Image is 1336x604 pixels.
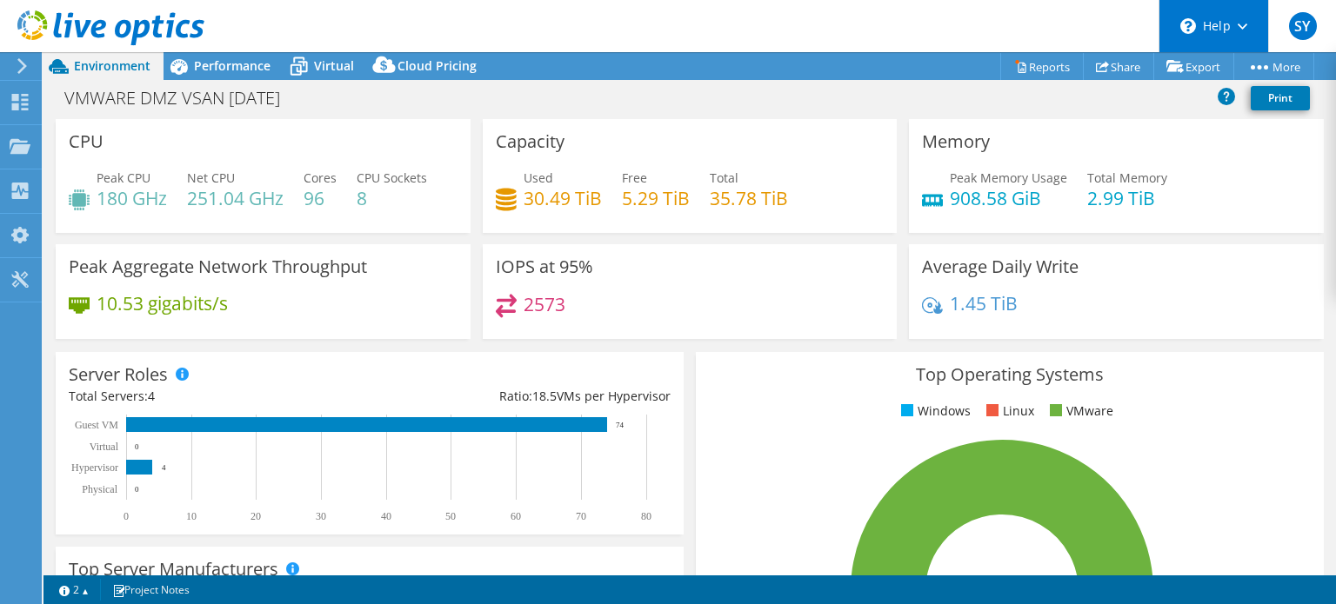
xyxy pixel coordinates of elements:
a: Export [1153,53,1234,80]
text: 40 [381,510,391,522]
text: 0 [135,442,139,451]
span: Cores [304,169,337,186]
text: 74 [616,421,625,429]
h3: Top Server Manufacturers [69,560,278,579]
span: Total Memory [1087,169,1167,186]
h4: 180 GHz [97,189,167,208]
span: Peak CPU [97,169,150,186]
span: SY [1289,12,1317,40]
h4: 251.04 GHz [187,189,284,208]
text: 80 [641,510,651,522]
text: Physical [82,483,117,495]
h3: Top Operating Systems [709,365,1311,384]
h1: VMWARE DMZ VSAN [DATE] [57,89,307,108]
span: Total [710,169,738,186]
span: Used [524,169,553,186]
text: 70 [576,510,586,522]
text: 60 [511,510,521,522]
div: Total Servers: [69,387,370,406]
text: 0 [135,485,139,494]
span: Virtual [314,57,354,74]
text: 0 [124,510,129,522]
span: 18.5 [532,388,557,404]
h4: 2573 [524,295,565,314]
a: More [1233,53,1314,80]
h4: 10.53 gigabits/s [97,294,228,313]
span: 4 [148,388,155,404]
span: Cloud Pricing [397,57,477,74]
svg: \n [1180,18,1196,34]
a: Reports [1000,53,1084,80]
li: VMware [1045,402,1113,421]
text: 50 [445,510,456,522]
li: Linux [982,402,1034,421]
h4: 35.78 TiB [710,189,788,208]
text: Guest VM [75,419,118,431]
span: Peak Memory Usage [950,169,1067,186]
span: Net CPU [187,169,235,186]
h3: CPU [69,132,104,151]
a: Print [1251,86,1310,110]
h4: 30.49 TiB [524,189,602,208]
a: Project Notes [100,579,202,601]
h3: Peak Aggregate Network Throughput [69,257,367,276]
span: Free [622,169,647,186]
h4: 8 [357,189,427,208]
text: 20 [250,510,261,522]
li: Windows [897,402,971,421]
div: Ratio: VMs per Hypervisor [370,387,671,406]
h3: Memory [922,132,990,151]
h3: Capacity [496,132,564,151]
a: 2 [47,579,101,601]
text: Virtual [90,441,119,453]
h4: 1.45 TiB [950,294,1018,313]
h3: Server Roles [69,365,168,384]
h3: Average Daily Write [922,257,1079,276]
text: Hypervisor [71,461,118,474]
span: Performance [194,57,271,74]
h4: 908.58 GiB [950,189,1067,208]
h3: IOPS at 95% [496,257,593,276]
span: Environment [74,57,150,74]
span: CPU Sockets [357,169,427,186]
text: 10 [186,510,197,522]
a: Share [1083,53,1154,80]
text: 30 [316,510,326,522]
h4: 5.29 TiB [622,189,690,208]
h4: 2.99 TiB [1087,189,1167,208]
h4: 96 [304,189,337,208]
text: 4 [162,463,166,472]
